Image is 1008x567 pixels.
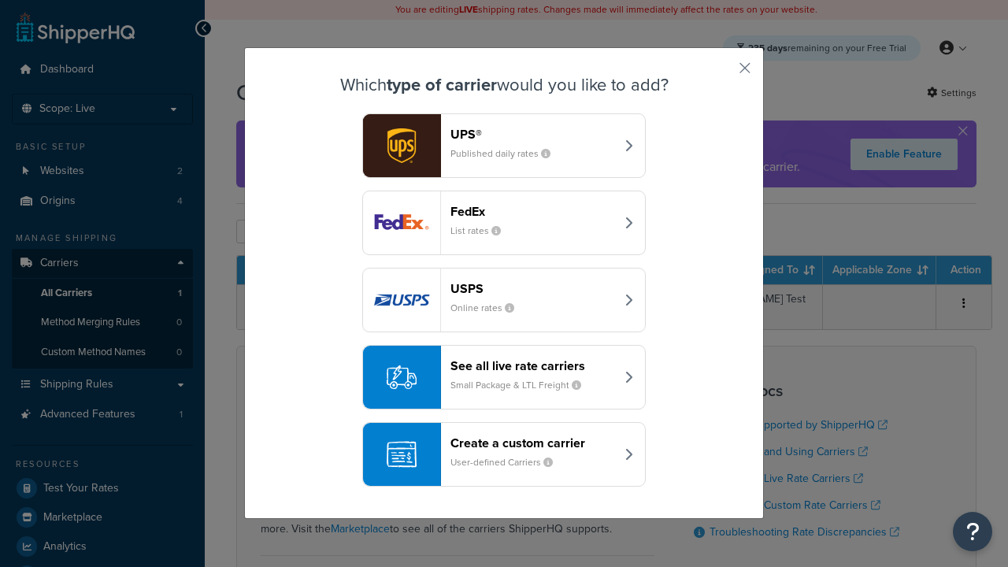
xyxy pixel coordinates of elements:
small: Published daily rates [450,146,563,161]
header: FedEx [450,204,615,219]
small: User-defined Carriers [450,455,565,469]
img: ups logo [363,114,440,177]
strong: type of carrier [387,72,497,98]
button: Create a custom carrierUser-defined Carriers [362,422,646,487]
button: Open Resource Center [953,512,992,551]
small: List rates [450,224,513,238]
small: Online rates [450,301,527,315]
button: usps logoUSPSOnline rates [362,268,646,332]
header: USPS [450,281,615,296]
header: UPS® [450,127,615,142]
small: Small Package & LTL Freight [450,378,594,392]
img: icon-carrier-custom-c93b8a24.svg [387,439,417,469]
h3: Which would you like to add? [284,76,724,94]
button: fedEx logoFedExList rates [362,191,646,255]
img: usps logo [363,269,440,332]
img: fedEx logo [363,191,440,254]
button: See all live rate carriersSmall Package & LTL Freight [362,345,646,409]
button: ups logoUPS®Published daily rates [362,113,646,178]
img: icon-carrier-liverate-becf4550.svg [387,362,417,392]
header: Create a custom carrier [450,435,615,450]
header: See all live rate carriers [450,358,615,373]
